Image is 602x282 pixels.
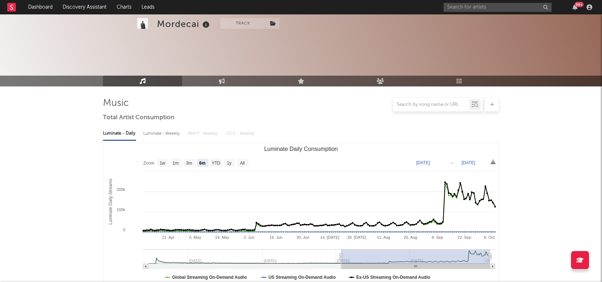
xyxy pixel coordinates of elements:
[393,102,469,108] input: Search by song name or URL
[449,160,454,165] text: →
[444,3,552,12] input: Search for artists
[416,160,430,165] text: [DATE]
[269,275,336,280] text: US Streaming On-Demand Audio
[157,18,211,30] div: Mordecai
[432,235,443,240] text: 8. Sep
[160,161,166,166] text: 1w
[173,161,179,166] text: 1m
[215,235,229,240] text: 19. May
[172,275,247,280] text: Global Streaming On-Demand Audio
[572,4,578,10] button: 99+
[458,235,471,240] text: 22. Sep
[575,2,584,7] div: 99 +
[377,235,390,240] text: 11. Aug
[212,161,220,166] text: YTD
[189,235,202,240] text: 5. May
[320,235,339,240] text: 14. [DATE]
[143,127,181,140] div: Luminate - Weekly
[103,113,174,122] span: Total Artist Consumption
[269,235,282,240] text: 16. Jun
[347,235,366,240] text: 28. [DATE]
[244,235,255,240] text: 2. Jun
[162,235,175,240] text: 21. Apr
[240,161,244,166] text: All
[404,235,417,240] text: 25. Aug
[117,207,125,212] text: 100k
[356,275,431,280] text: Ex-US Streaming On-Demand Audio
[143,161,154,166] text: Zoom
[199,161,205,166] text: 6m
[296,235,309,240] text: 30. Jun
[103,127,136,140] div: Luminate - Daily
[264,146,338,152] text: Luminate Daily Consumption
[117,187,125,192] text: 200k
[123,228,125,232] text: 0
[186,161,192,166] text: 3m
[485,259,494,263] text: Oc…
[108,179,113,224] text: Luminate Daily Streams
[484,235,494,240] text: 6. Oct
[220,18,265,29] button: Track
[462,160,475,165] text: [DATE]
[227,161,232,166] text: 1y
